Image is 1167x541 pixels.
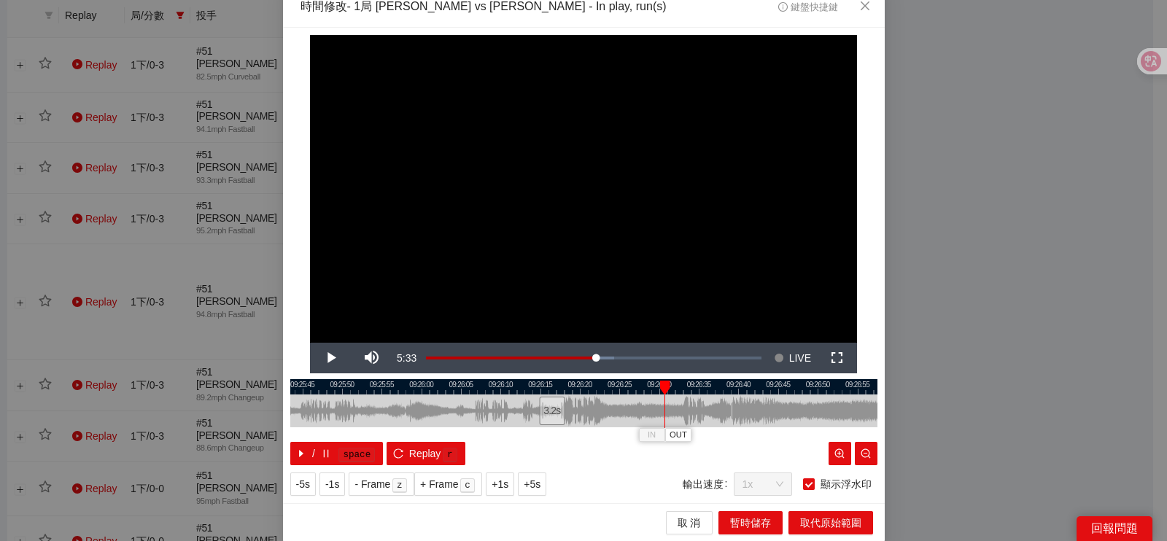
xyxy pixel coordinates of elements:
button: -1s [319,472,345,496]
span: +5s [524,476,540,492]
span: 顯示浮水印 [815,476,877,492]
button: IN [639,428,665,442]
button: 暫時儲存 [718,511,783,534]
button: 取 消 [666,511,713,534]
span: 鍵盤快捷鍵 [778,2,837,12]
label: 輸出速度 [683,472,734,496]
span: -1s [325,476,339,492]
div: 3.2 s [539,397,565,425]
button: Mute [351,343,392,373]
button: -5s [290,472,316,496]
span: / [312,445,315,462]
button: caret-right/pausespace [290,442,384,465]
span: OUT [670,429,687,442]
button: reloadReplayr [387,442,465,465]
button: Seek to live, currently behind live [769,343,816,373]
span: 1x [743,473,783,495]
kbd: c [460,478,475,493]
button: + Framec [414,472,482,496]
kbd: space [338,448,375,462]
button: zoom-in [829,442,851,465]
button: OUT [665,428,691,442]
span: 取代原始範圍 [800,515,861,531]
button: +1s [486,472,514,496]
span: info-circle [778,2,788,12]
span: - Frame [354,476,390,492]
div: 回報問題 [1077,516,1152,541]
span: 5:33 [397,352,416,364]
span: LIVE [789,343,811,373]
button: Fullscreen [816,343,857,373]
button: - Framez [349,472,414,496]
span: pause [321,448,331,460]
button: 取代原始範圍 [788,511,873,534]
span: reload [393,448,403,460]
span: -5s [296,476,310,492]
button: +5s [518,472,546,496]
span: zoom-out [861,448,871,460]
kbd: r [443,448,457,462]
span: Replay [409,445,441,462]
div: Video Player [310,35,857,343]
div: Progress Bar [426,357,761,359]
span: +1s [492,476,508,492]
span: 暫時儲存 [730,515,771,531]
span: 取 消 [678,515,701,531]
span: caret-right [296,448,306,460]
button: zoom-out [855,442,877,465]
kbd: z [392,478,407,493]
span: zoom-in [834,448,845,460]
span: + Frame [420,476,459,492]
button: Play [310,343,351,373]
